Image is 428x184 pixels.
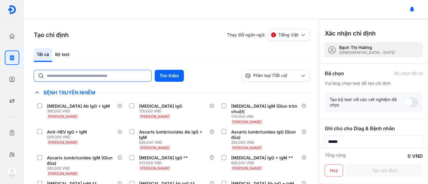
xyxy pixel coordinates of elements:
[231,103,299,114] div: [MEDICAL_DATA] IgM (Giun tròn chuột)
[47,135,89,140] div: 508.000 VND
[339,50,395,55] div: [DEMOGRAPHIC_DATA] - [DATE]
[140,114,169,119] span: [PERSON_NAME]
[52,48,73,62] div: Bộ test
[34,31,69,39] h3: Tạo chỉ định
[227,29,310,41] div: Thay đổi ngôn ngữ:
[47,155,115,166] div: Ascaris lumbricoides IgM (Giun đũa)
[330,97,404,108] div: Tạo bộ test với các xét nghiệm đã chọn
[325,125,423,132] div: Ghi chú cho Diag & Bệnh nhân
[8,5,17,14] img: logo
[41,90,98,96] span: Bệnh Truyền Nhiễm
[325,29,376,38] h3: Xác nhận chỉ định
[140,166,169,170] span: [PERSON_NAME]
[232,120,262,124] span: [PERSON_NAME]
[48,140,77,145] span: [PERSON_NAME]
[139,140,209,145] div: 526.000 VND
[139,103,182,109] div: [MEDICAL_DATA] IgG
[325,152,346,160] div: Tổng cộng
[232,146,262,150] span: [PERSON_NAME]
[231,155,293,161] div: [MEDICAL_DATA] IgG + IgM **
[325,70,344,77] div: Đã chọn
[48,114,77,119] span: [PERSON_NAME]
[325,81,423,86] div: Vui lòng chọn test để tạo chỉ định
[7,167,17,177] img: logo
[139,109,185,114] div: 178.000 VND
[408,152,423,160] div: 0 VND
[231,129,299,140] div: Ascaris lumbricoides IgG (Giun đũa)
[155,70,184,82] button: Tìm Kiếm
[139,129,207,140] div: Ascaris lumbricoides Ab IgG + IgM
[139,155,188,161] div: [MEDICAL_DATA] IgG **
[34,48,52,62] div: Tất cả
[47,129,87,135] div: Anti-HEV IgG + IgM
[231,161,296,165] div: 826.000 VND
[245,73,300,79] div: Phân loại (Tất cả)
[278,32,299,38] span: Tiếng Việt
[48,171,77,176] span: [PERSON_NAME]
[139,161,191,165] div: 413.000 VND
[231,140,302,145] div: 263.000 VND
[47,166,117,171] div: 263.000 VND
[232,166,262,170] span: [PERSON_NAME]
[394,71,423,76] div: Bỏ chọn tất cả
[339,45,395,50] div: Bạch Thị Hường
[47,109,112,114] div: 356.000 VND
[231,114,302,119] div: 178.000 VND
[347,164,423,176] button: Tạo chỉ định
[140,146,169,150] span: [PERSON_NAME]
[325,164,343,176] button: Huỷ
[47,103,110,109] div: [MEDICAL_DATA] Ab IgG + IgM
